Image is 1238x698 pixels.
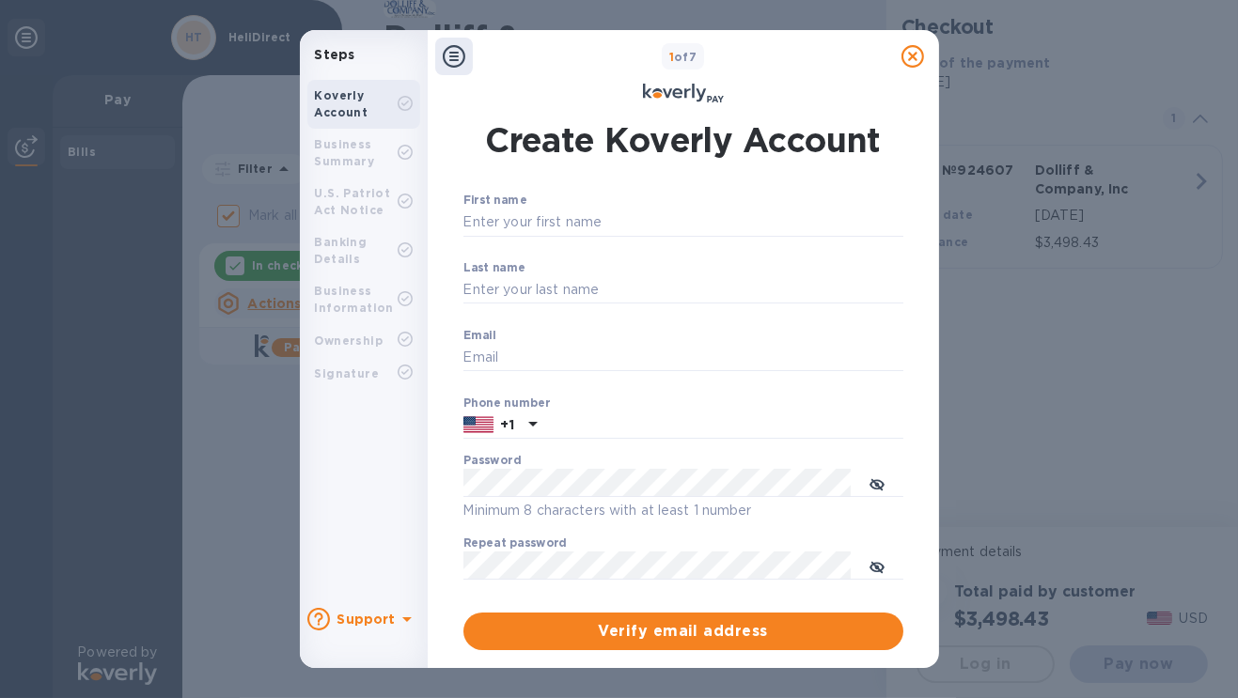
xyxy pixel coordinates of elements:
[858,464,896,502] button: toggle password visibility
[463,613,903,650] button: Verify email address
[669,50,674,64] span: 1
[463,456,521,467] label: Password
[858,547,896,584] button: toggle password visibility
[463,414,494,435] img: US
[463,538,567,550] label: Repeat password
[337,612,396,627] b: Support
[463,276,903,304] input: Enter your last name
[315,88,368,119] b: Koverly Account
[315,235,368,266] b: Banking Details
[463,330,496,341] label: Email
[485,116,881,163] h1: Create Koverly Account
[669,50,697,64] b: of 7
[315,284,394,315] b: Business Information
[463,195,526,207] label: First name
[315,366,380,380] b: Signature
[478,620,888,643] span: Verify email address
[463,344,903,372] input: Email
[315,47,355,62] b: Steps
[501,415,514,434] p: +1
[463,397,550,409] label: Phone number
[315,333,384,348] b: Ownership
[315,137,375,168] b: Business Summary
[315,186,391,217] b: U.S. Patriot Act Notice
[463,500,903,521] p: Minimum 8 characters with at least 1 number
[463,209,903,237] input: Enter your first name
[463,262,525,273] label: Last name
